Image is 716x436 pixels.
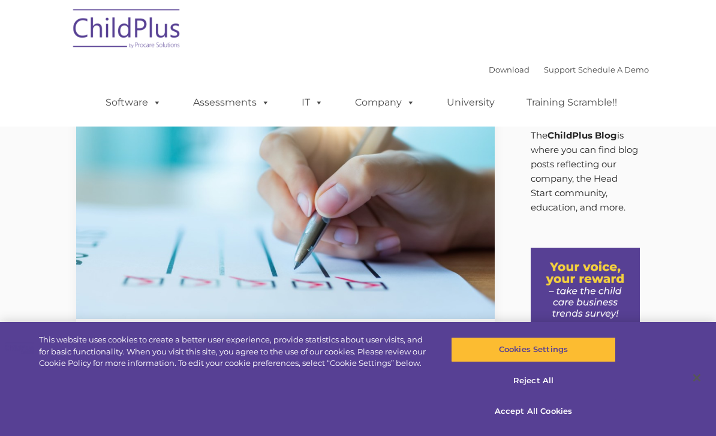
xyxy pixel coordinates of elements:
[531,128,640,215] p: The is where you can find blog posts reflecting our company, the Head Start community, education,...
[343,91,427,115] a: Company
[489,65,530,74] a: Download
[578,65,649,74] a: Schedule A Demo
[489,65,649,74] font: |
[451,337,616,362] button: Cookies Settings
[76,84,495,319] img: Efficiency Boost: ChildPlus Online's Enhanced Family Pre-Application Process - Streamlining Appli...
[94,91,173,115] a: Software
[290,91,335,115] a: IT
[684,365,710,391] button: Close
[435,91,507,115] a: University
[67,1,187,61] img: ChildPlus by Procare Solutions
[39,334,429,369] div: This website uses cookies to create a better user experience, provide statistics about user visit...
[451,368,616,393] button: Reject All
[181,91,282,115] a: Assessments
[515,91,629,115] a: Training Scramble!!
[547,130,617,141] strong: ChildPlus Blog
[544,65,576,74] a: Support
[451,399,616,424] button: Accept All Cookies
